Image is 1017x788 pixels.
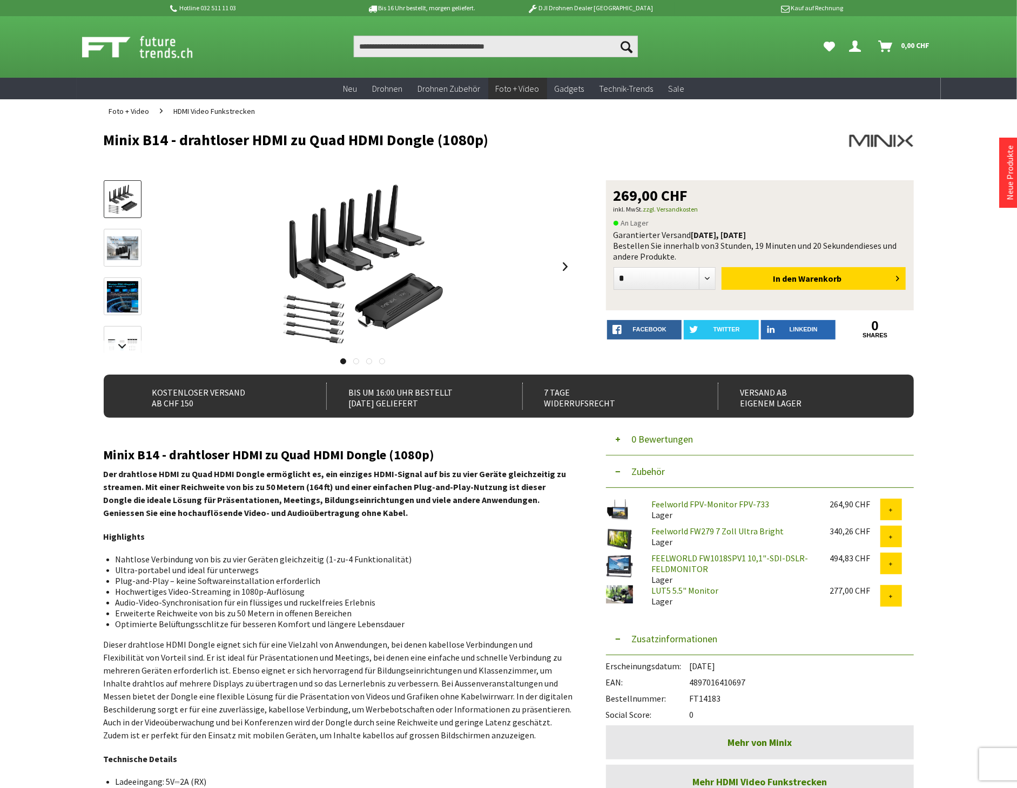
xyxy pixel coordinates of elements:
button: Suchen [615,36,638,57]
p: inkl. MwSt. [614,203,906,216]
img: Minix [849,132,914,150]
p: Bis 16 Uhr bestellt, morgen geliefert. [337,2,506,15]
a: Drohnen [365,78,410,100]
strong: Highlights [104,531,145,542]
div: Lager [643,585,821,607]
span: EAN: [606,677,690,688]
span: Gadgets [555,83,584,94]
p: Hotline 032 511 11 03 [169,2,337,15]
span: Erscheinungsdatum: [606,661,690,671]
li: Plug-and-Play – keine Softwareinstallation erforderlich [116,575,565,586]
div: 264,90 CHF [830,499,880,510]
strong: Technische Details [104,753,178,764]
img: Feelworld FW279 7 Zoll Ultra Bright [606,526,633,553]
img: Minix B14 - drahtloser HDMI zu Quad HDMI Dongle (1080p) [277,180,449,353]
div: 277,00 CHF [830,585,880,596]
div: 0 [606,704,914,720]
a: Dein Konto [845,36,870,57]
span: Foto + Video [496,83,540,94]
a: 0 [838,320,913,332]
p: Kauf auf Rechnung [675,2,843,15]
div: Versand ab eigenem Lager [718,383,890,410]
span: 0,00 CHF [901,37,930,54]
a: facebook [607,320,682,339]
span: twitter [713,326,740,332]
a: Foto + Video [104,99,155,123]
li: Ultra-portabel und ideal für unterwegs [116,565,565,575]
button: In den Warenkorb [722,267,906,290]
li: Nahtlose Verbindung von bis zu vier Geräten gleichzeitig (1-zu-4 Funktionalität) [116,554,565,565]
a: shares [838,332,913,339]
li: Ladeeingang: 5V⎓2A (RX) [116,776,565,787]
span: An Lager [614,216,649,229]
a: FEELWORLD FW1018SPV1 10,1"-SDI-DSLR-FELDMONITOR [651,553,808,574]
li: Audio-Video-Synchronisation für ein flüssiges und ruckelfreies Erlebnis [116,597,565,608]
div: FT14183 [606,688,914,704]
a: Neue Produkte [1005,145,1015,200]
img: FEELWORLD FW1018SPV1 10,1 [606,553,633,580]
div: 494,83 CHF [830,553,880,563]
a: LUT5 5.5" Monitor [651,585,718,596]
button: Zusatzinformationen [606,623,914,655]
span: 269,00 CHF [614,188,688,203]
input: Produkt, Marke, Kategorie, EAN, Artikelnummer… [354,36,638,57]
div: Kostenloser Versand ab CHF 150 [131,383,303,410]
div: 4897016410697 [606,671,914,688]
span: Foto + Video [109,106,150,116]
a: Feelworld FPV-Monitor FPV-733 [651,499,769,510]
div: Garantierter Versand Bestellen Sie innerhalb von dieses und andere Produkte. [614,229,906,262]
a: Warenkorb [874,36,935,57]
img: Shop Futuretrends - zur Startseite wechseln [82,33,217,60]
a: Mehr von Minix [606,725,914,759]
a: Drohnen Zubehör [410,78,488,100]
a: Foto + Video [488,78,547,100]
a: Gadgets [547,78,592,100]
a: HDMI Video Funkstrecken [169,99,261,123]
div: 340,26 CHF [830,526,880,536]
button: Zubehör [606,456,914,488]
span: LinkedIn [790,326,818,332]
p: DJI Drohnen Dealer [GEOGRAPHIC_DATA] [506,2,674,15]
li: Erweiterte Reichweite von bis zu 50 Metern in offenen Bereichen [116,608,565,619]
strong: Der drahtlose HDMI zu Quad HDMI Dongle ermöglicht es, ein einziges HDMI-Signal auf bis zu vier Ge... [104,468,567,518]
span: Bestellnummer: [606,693,690,704]
div: [DATE] [606,655,914,671]
span: Warenkorb [798,273,841,284]
a: twitter [684,320,759,339]
h2: Minix B14 - drahtloser HDMI zu Quad HDMI Dongle (1080p) [104,448,574,462]
div: Lager [643,526,821,547]
span: Social Score: [606,709,690,720]
span: Drohnen Zubehör [418,83,481,94]
span: In den [773,273,797,284]
a: Technik-Trends [592,78,661,100]
li: Hochwertiges Video-Streaming in 1080p-Auflösung [116,586,565,597]
b: [DATE], [DATE] [691,229,746,240]
a: Neu [336,78,365,100]
span: Sale [669,83,685,94]
div: Lager [643,499,821,520]
a: Sale [661,78,692,100]
img: Vorschau: Minix B14 - drahtloser HDMI zu Quad HDMI Dongle (1080p) [107,184,138,215]
span: facebook [633,326,666,332]
a: LinkedIn [761,320,836,339]
img: Feelworld FPV-Monitor FPV-733 [606,499,633,520]
li: Optimierte Belüftungsschlitze für besseren Komfort und längere Lebensdauer [116,619,565,629]
button: 0 Bewertungen [606,423,914,456]
p: Dieser drahtlose HDMI Dongle eignet sich für eine Vielzahl von Anwendungen, bei denen kabellose V... [104,638,574,742]
a: zzgl. Versandkosten [643,205,698,213]
h1: Minix B14 - drahtloser HDMI zu Quad HDMI Dongle (1080p) [104,132,752,148]
a: Feelworld FW279 7 Zoll Ultra Bright [651,526,784,536]
div: 7 Tage Widerrufsrecht [522,383,695,410]
span: Drohnen [373,83,403,94]
div: Bis um 16:00 Uhr bestellt [DATE] geliefert [326,383,499,410]
img: LUT5 5.5 [606,585,633,604]
div: Lager [643,553,821,585]
span: HDMI Video Funkstrecken [174,106,255,116]
span: 3 Stunden, 19 Minuten und 20 Sekunden [715,240,859,251]
span: Technik-Trends [600,83,654,94]
span: Neu [344,83,358,94]
a: Meine Favoriten [819,36,841,57]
